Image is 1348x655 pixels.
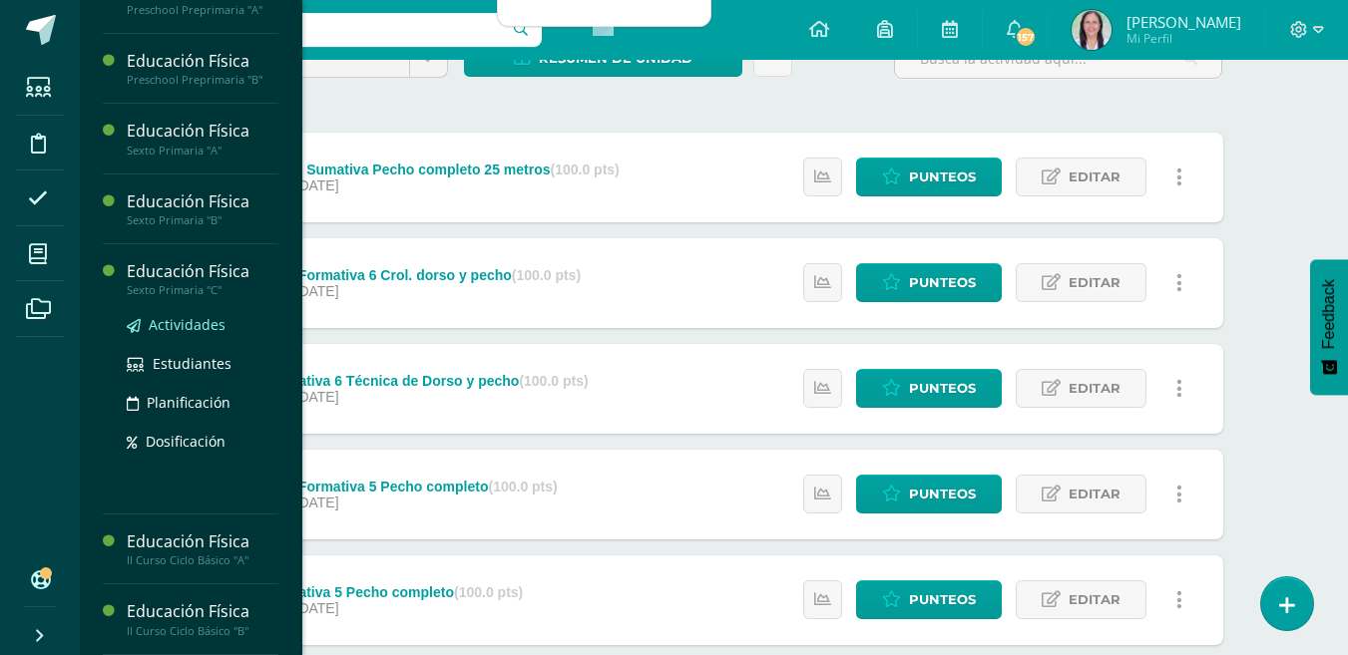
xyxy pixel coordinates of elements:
[127,120,278,157] a: Educación FísicaSexto Primaria "A"
[1072,10,1112,50] img: 9369708c4837e0f9cfcc62545362beb5.png
[127,73,278,87] div: Preschool Preprimaria "B"
[228,162,619,177] div: Evaluación Sumativa Pecho completo 25 metros
[127,120,278,143] div: Educación Física
[127,50,278,87] a: Educación FísicaPreschool Preprimaria "B"
[147,393,230,412] span: Planificación
[519,373,588,389] strong: (100.0 pts)
[909,264,976,301] span: Punteos
[149,315,225,334] span: Actividades
[127,313,278,336] a: Actividades
[295,600,339,616] span: [DATE]
[228,373,588,389] div: Nota Formativa 6 Técnica de Dorso y pecho
[295,177,339,193] span: [DATE]
[295,389,339,405] span: [DATE]
[856,369,1002,408] a: Punteos
[127,624,278,638] div: II Curso Ciclo Básico "B"
[127,260,278,283] div: Educación Física
[228,479,557,494] div: PMA Nota Formativa 5 Pecho completo
[228,267,581,283] div: PMA Nota Formativa 6 Crol. dorso y pecho
[512,267,581,283] strong: (100.0 pts)
[909,476,976,512] span: Punteos
[295,494,339,510] span: [DATE]
[1069,159,1121,195] span: Editar
[909,159,976,195] span: Punteos
[856,475,1002,513] a: Punteos
[228,584,523,600] div: Nota Formativa 5 Pecho completo
[153,354,231,373] span: Estudiantes
[127,190,278,213] div: Educación Física
[146,432,225,451] span: Dosificación
[1126,12,1241,32] span: [PERSON_NAME]
[856,580,1002,619] a: Punteos
[127,283,278,297] div: Sexto Primaria "C"
[454,584,523,600] strong: (100.0 pts)
[909,581,976,618] span: Punteos
[909,370,976,407] span: Punteos
[93,13,542,47] input: Busca un usuario...
[127,3,278,17] div: Preschool Preprimaria "A"
[127,600,278,623] div: Educación Física
[127,530,278,567] a: Educación FísicaII Curso Ciclo Básico "A"
[127,50,278,73] div: Educación Física
[1069,476,1121,512] span: Editar
[1069,264,1121,301] span: Editar
[127,213,278,227] div: Sexto Primaria "B"
[295,283,339,299] span: [DATE]
[1310,259,1348,395] button: Feedback - Mostrar encuesta
[856,263,1002,302] a: Punteos
[1015,26,1037,48] span: 157
[127,600,278,637] a: Educación FísicaII Curso Ciclo Básico "B"
[551,162,620,177] strong: (100.0 pts)
[1069,370,1121,407] span: Editar
[127,530,278,553] div: Educación Física
[127,391,278,414] a: Planificación
[127,430,278,453] a: Dosificación
[127,190,278,227] a: Educación FísicaSexto Primaria "B"
[127,352,278,375] a: Estudiantes
[1069,581,1121,618] span: Editar
[127,553,278,567] div: II Curso Ciclo Básico "A"
[127,260,278,297] a: Educación FísicaSexto Primaria "C"
[856,158,1002,196] a: Punteos
[1126,30,1241,47] span: Mi Perfil
[488,479,557,494] strong: (100.0 pts)
[1320,279,1338,349] span: Feedback
[127,144,278,158] div: Sexto Primaria "A"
